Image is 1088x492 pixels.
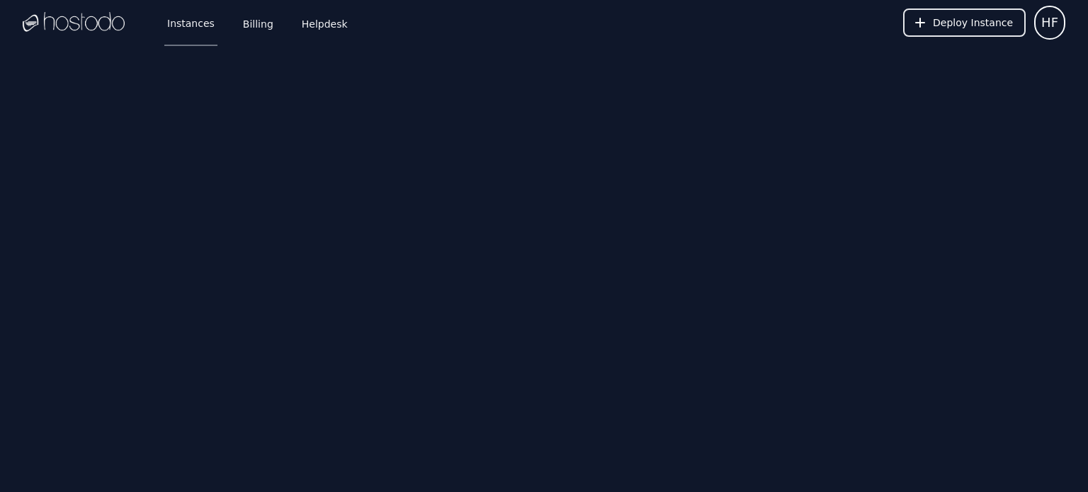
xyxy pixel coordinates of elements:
button: Deploy Instance [903,8,1026,37]
img: Logo [23,12,125,33]
span: HF [1041,13,1058,33]
span: Deploy Instance [933,16,1013,30]
button: User menu [1034,6,1065,40]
